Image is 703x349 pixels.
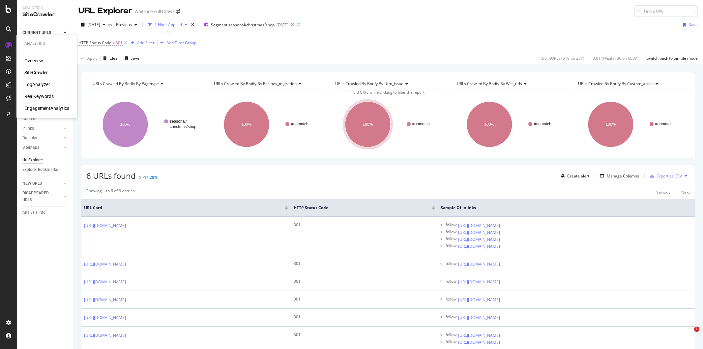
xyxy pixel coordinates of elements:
[598,172,639,180] button: Manage Columns
[116,38,123,48] span: 301
[22,144,62,151] a: Sitemaps
[84,332,126,339] a: [URL][DOMAIN_NAME]
[213,79,320,89] h4: URLs Crawled By Botify By recipes_migration
[655,189,670,195] div: Previous
[22,190,56,204] div: DISAPPEARED URLS
[484,122,494,127] text: 100%
[458,243,500,250] a: [URL][DOMAIN_NAME]
[93,81,159,86] span: URLs Crawled By Botify By pagetype
[294,261,435,267] div: 301
[572,96,690,153] svg: A chart.
[122,53,139,64] button: Save
[201,19,288,30] button: Segment:seasonal/christmas/shop[DATE]
[78,40,111,46] span: HTTP Status Code
[24,81,50,88] a: LogAnalyzer
[101,53,119,64] button: Clear
[294,278,435,284] div: 301
[24,58,43,64] a: Overview
[458,339,500,346] a: [URL][DOMAIN_NAME]
[170,124,196,129] text: christmas/shop
[446,222,456,229] div: follow
[294,332,435,338] div: 301
[446,278,456,285] div: follow
[458,297,500,303] a: [URL][DOMAIN_NAME]
[458,236,500,243] a: [URL][DOMAIN_NAME]
[22,29,62,36] a: CURRENT URLS
[593,55,638,61] div: 0.01 % Visits ( 86 on 660K )
[539,55,584,61] div: 1.86 % URLs ( 519 on 28K )
[694,327,699,332] span: 1
[214,81,297,86] span: URLs Crawled By Botify By recipes_migration
[577,79,684,89] h4: URLs Crawled By Botify By custom_aisles
[113,22,132,27] span: Previous
[457,81,522,86] span: URLs Crawled By Botify By wcs_urls
[458,229,500,236] a: [URL][DOMAIN_NAME]
[441,205,682,211] span: Sample of Inlinks
[134,8,174,15] div: Waitrose Full Crawl
[131,55,139,61] div: Save
[22,209,68,216] a: Analysis Info
[158,39,196,47] button: Add Filter Group
[22,135,37,142] div: Outlinks
[143,174,158,180] div: -14.28%
[86,170,136,181] span: 6 URLs found
[84,261,126,268] a: [URL][DOMAIN_NAME]
[24,70,48,76] a: SiteCrawler
[446,243,456,250] div: follow
[78,19,108,30] button: [DATE]
[24,41,69,47] div: Analytics
[22,11,68,18] div: SiteCrawler
[455,79,563,89] h4: URLs Crawled By Botify By wcs_urls
[22,115,68,122] a: Content
[567,173,589,179] div: Create alert
[294,205,422,211] span: HTTP Status Code
[91,79,198,89] h4: URLs Crawled By Botify By pagetype
[22,209,45,216] div: Analysis Info
[458,222,500,229] a: [URL][DOMAIN_NAME]
[578,81,654,86] span: URLs Crawled By Botify By custom_aisles
[24,93,54,100] a: RealKeywords
[22,144,39,151] div: Sitemaps
[446,332,456,339] div: follow
[681,19,698,30] button: Save
[24,105,69,112] a: EngagementAnalytics
[644,53,698,64] button: Switch back to Simple mode
[170,119,187,124] text: seasonal/
[87,22,100,27] span: 2025 Sep. 13th
[22,125,62,132] a: Inlinks
[22,166,58,173] div: Explorer Bookmarks
[137,40,155,46] div: Add Filter
[113,19,140,30] button: Previous
[22,29,51,36] div: CURRENT URLS
[208,96,326,153] svg: A chart.
[363,122,373,127] text: 100%
[689,22,698,27] div: Save
[534,122,551,126] text: #nomatch
[681,188,690,196] button: Next
[22,180,62,187] a: NEW URLS
[458,314,500,321] a: [URL][DOMAIN_NAME]
[84,314,126,321] a: [URL][DOMAIN_NAME]
[128,39,155,47] button: Add Filter
[112,40,115,46] span: =
[211,22,275,28] span: Segment: seasonal/christmas/shop
[22,157,43,164] div: Url Explorer
[294,296,435,302] div: 301
[451,96,569,153] svg: A chart.
[166,40,196,46] div: Add Filter Group
[329,96,447,153] svg: A chart.
[120,122,131,127] text: 100%
[558,171,589,181] button: Create alert
[446,229,456,236] div: follow
[22,166,68,173] a: Explorer Bookmarks
[78,53,98,64] button: Apply
[84,205,283,211] span: URL Card
[22,180,42,187] div: NEW URLS
[84,297,126,303] a: [URL][DOMAIN_NAME]
[446,296,456,303] div: follow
